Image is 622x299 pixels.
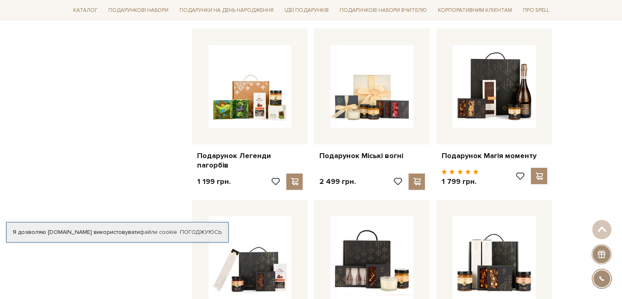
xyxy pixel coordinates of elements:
a: Подарункові набори Вчителю [337,3,430,17]
a: Корпоративним клієнтам [435,4,515,17]
a: Ідеї подарунків [281,4,332,17]
a: Погоджуюсь [180,229,222,236]
a: файли cookie [140,229,177,236]
a: Каталог [70,4,101,17]
a: Подарунок Магія моменту [441,151,547,161]
a: Подарунки на День народження [176,4,277,17]
p: 2 499 грн. [319,177,355,186]
div: Я дозволяю [DOMAIN_NAME] використовувати [7,229,228,236]
a: Про Spell [519,4,552,17]
p: 1 799 грн. [441,177,478,186]
p: 1 199 грн. [197,177,231,186]
a: Подарунок Міські вогні [319,151,425,161]
a: Подарункові набори [105,4,172,17]
a: Подарунок Легенди пагорбів [197,151,303,170]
